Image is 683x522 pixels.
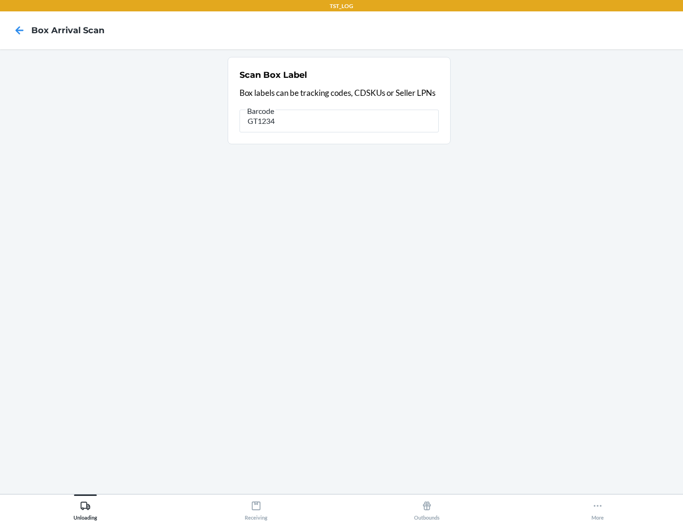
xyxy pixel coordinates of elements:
[240,87,439,99] p: Box labels can be tracking codes, CDSKUs or Seller LPNs
[31,24,104,37] h4: Box Arrival Scan
[171,494,341,521] button: Receiving
[512,494,683,521] button: More
[341,494,512,521] button: Outbounds
[591,497,604,521] div: More
[240,69,307,81] h2: Scan Box Label
[245,497,268,521] div: Receiving
[240,110,439,132] input: Barcode
[330,2,353,10] p: TST_LOG
[246,106,276,116] span: Barcode
[74,497,97,521] div: Unloading
[414,497,440,521] div: Outbounds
